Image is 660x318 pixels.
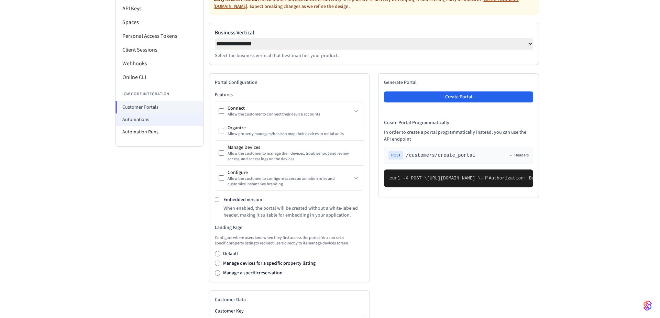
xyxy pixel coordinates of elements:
div: Allow the customer to connect their device accounts [228,112,352,117]
label: Customer Key [215,309,364,314]
label: Manage a specific reservation [223,270,283,276]
h3: Landing Page [215,224,364,231]
div: Allow the customer to manage their devices, troubleshoot and review access, and access logs on th... [228,151,360,162]
li: API Keys [116,2,203,15]
h2: Portal Configuration [215,79,364,86]
label: Business Vertical [215,29,533,37]
span: -H [481,176,486,181]
div: Allow property managers/hosts to map their devices to rental units [228,131,360,137]
label: Manage devices for a specific property listing [223,260,316,267]
li: Low Code Integration [116,87,203,101]
div: Allow the customer to configure access automation rules and customize Instant Key branding [228,176,352,187]
li: Spaces [116,15,203,29]
button: Headers [509,153,529,158]
button: Create Portal [384,91,533,102]
li: Automation Runs [116,126,203,138]
li: Customer Portals [115,101,203,113]
h2: Customer Data [215,296,364,303]
label: Default [223,250,238,257]
div: Organize [228,124,360,131]
p: Select the business vertical that best matches your product. [215,52,533,59]
span: "Authorization: Bearer seam_api_key_123456" [486,176,601,181]
p: In order to create a portal programmatically instead, you can use the API endpoint [384,129,533,143]
div: Configure [228,169,352,176]
div: Manage Devices [228,144,360,151]
li: Automations [116,113,203,126]
img: SeamLogoGradient.69752ec5.svg [643,300,652,311]
li: Webhooks [116,57,203,70]
span: [URL][DOMAIN_NAME] \ [427,176,481,181]
p: When enabled, the portal will be created without a white-labeled header, making it suitable for e... [223,205,364,219]
li: Client Sessions [116,43,203,57]
li: Personal Access Tokens [116,29,203,43]
div: Connect [228,105,352,112]
li: Online CLI [116,70,203,84]
label: Embedded version [223,196,262,203]
h3: Features [215,91,364,98]
span: POST [388,151,403,160]
p: Configure where users land when they first access the portal. You can set a specific property lis... [215,235,364,246]
span: curl -X POST \ [389,176,427,181]
h4: Create Portal Programmatically [384,119,533,126]
span: /customers/create_portal [406,152,475,159]
h2: Generate Portal [384,79,533,86]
